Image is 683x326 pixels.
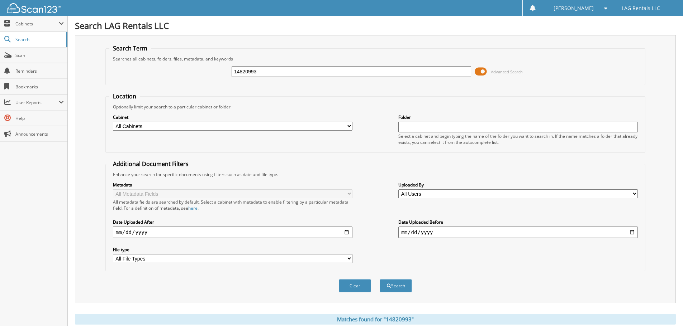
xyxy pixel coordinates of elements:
[75,20,676,31] h1: Search LAG Rentals LLC
[109,104,641,110] div: Optionally limit your search to a particular cabinet or folder
[398,227,638,238] input: end
[113,247,352,253] label: File type
[554,6,594,10] span: [PERSON_NAME]
[109,92,140,100] legend: Location
[15,131,64,137] span: Announcements
[113,199,352,211] div: All metadata fields are searched by default. Select a cabinet with metadata to enable filtering b...
[109,160,192,168] legend: Additional Document Filters
[15,68,64,74] span: Reminders
[7,3,61,13] img: scan123-logo-white.svg
[75,314,676,325] div: Matches found for "14820993"
[15,84,64,90] span: Bookmarks
[113,114,352,120] label: Cabinet
[109,44,151,52] legend: Search Term
[398,133,638,145] div: Select a cabinet and begin typing the name of the folder you want to search in. If the name match...
[339,279,371,292] button: Clear
[622,6,660,10] span: LAG Rentals LLC
[380,279,412,292] button: Search
[398,182,638,188] label: Uploaded By
[109,171,641,177] div: Enhance your search for specific documents using filters such as date and file type.
[15,37,63,43] span: Search
[188,205,198,211] a: here
[113,219,352,225] label: Date Uploaded After
[113,182,352,188] label: Metadata
[15,21,59,27] span: Cabinets
[109,56,641,62] div: Searches all cabinets, folders, files, metadata, and keywords
[15,115,64,121] span: Help
[398,114,638,120] label: Folder
[491,69,523,74] span: Advanced Search
[113,227,352,238] input: start
[15,52,64,58] span: Scan
[398,219,638,225] label: Date Uploaded Before
[15,99,59,106] span: User Reports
